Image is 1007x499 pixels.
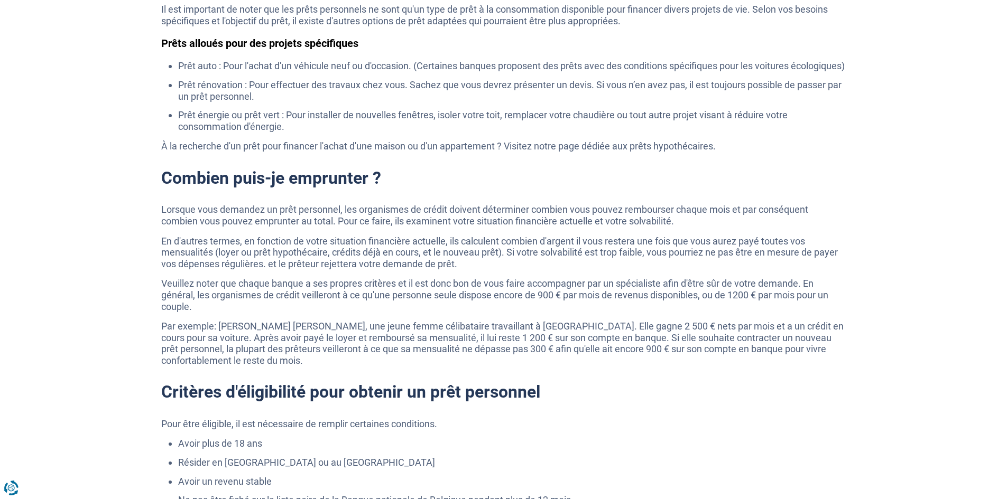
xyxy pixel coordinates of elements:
li: Prêt auto : Pour l'achat d'un véhicule neuf ou d'occasion. (Certaines banques proposent des prêts... [178,60,846,72]
p: Pour être éligible, il est nécessaire de remplir certaines conditions. [161,418,846,430]
h2: Combien puis-je emprunter ? [161,168,846,188]
li: Avoir un revenu stable [178,476,846,487]
p: Lorsque vous demandez un prêt personnel, les organismes de crédit doivent déterminer combien vous... [161,204,846,227]
p: Par exemple: [PERSON_NAME] [PERSON_NAME], une jeune femme célibataire travaillant à [GEOGRAPHIC_D... [161,321,846,366]
p: Veuillez noter que chaque banque a ses propres critères et il est donc bon de vous faire accompag... [161,278,846,312]
p: Il est important de noter que les prêts personnels ne sont qu'un type de prêt à la consommation d... [161,4,846,26]
p: À la recherche d'un prêt pour financer l'achat d'une maison ou d'un appartement ? Visitez notre p... [161,140,846,152]
h2: Critères d'éligibilité pour obtenir un prêt personnel [161,382,846,402]
li: Prêt rénovation : Pour effectuer des travaux chez vous. Sachez que vous devrez présenter un devis... [178,79,846,102]
h3: Prêts alloués pour des projets spécifiques [161,37,846,50]
p: En d'autres termes, en fonction de votre situation financière actuelle, ils calculent combien d'a... [161,236,846,270]
li: Avoir plus de 18 ans [178,438,846,449]
li: Prêt énergie ou prêt vert : Pour installer de nouvelles fenêtres, isoler votre toit, remplacer vo... [178,109,846,132]
li: Résider en [GEOGRAPHIC_DATA] ou au [GEOGRAPHIC_DATA] [178,457,846,468]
